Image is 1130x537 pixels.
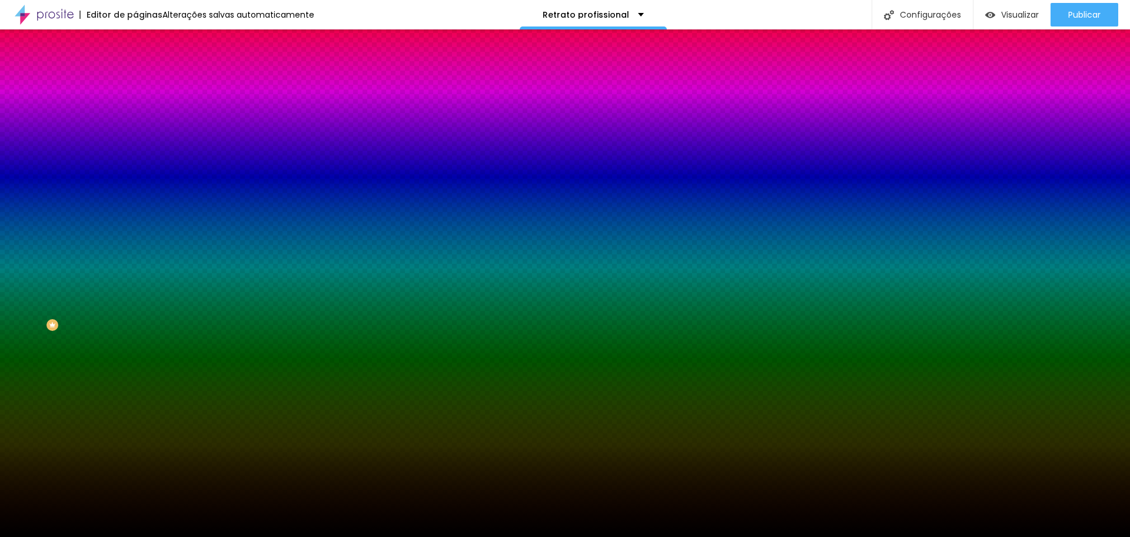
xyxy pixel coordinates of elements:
img: Icone [884,10,894,20]
button: Publicar [1051,3,1118,26]
div: Alterações salvas automaticamente [162,11,314,19]
button: Visualizar [973,3,1051,26]
p: Retrato profissional [543,11,629,19]
img: view-1.svg [985,10,995,20]
div: Editor de páginas [79,11,162,19]
span: Publicar [1068,10,1101,19]
span: Visualizar [1001,10,1039,19]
